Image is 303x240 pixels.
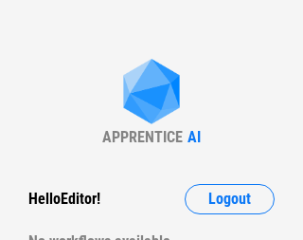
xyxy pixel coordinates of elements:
[28,184,100,214] div: Hello Editor !
[114,59,189,128] img: Apprentice AI
[185,184,275,214] button: Logout
[187,128,201,146] div: AI
[208,192,251,207] span: Logout
[102,128,183,146] div: APPRENTICE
